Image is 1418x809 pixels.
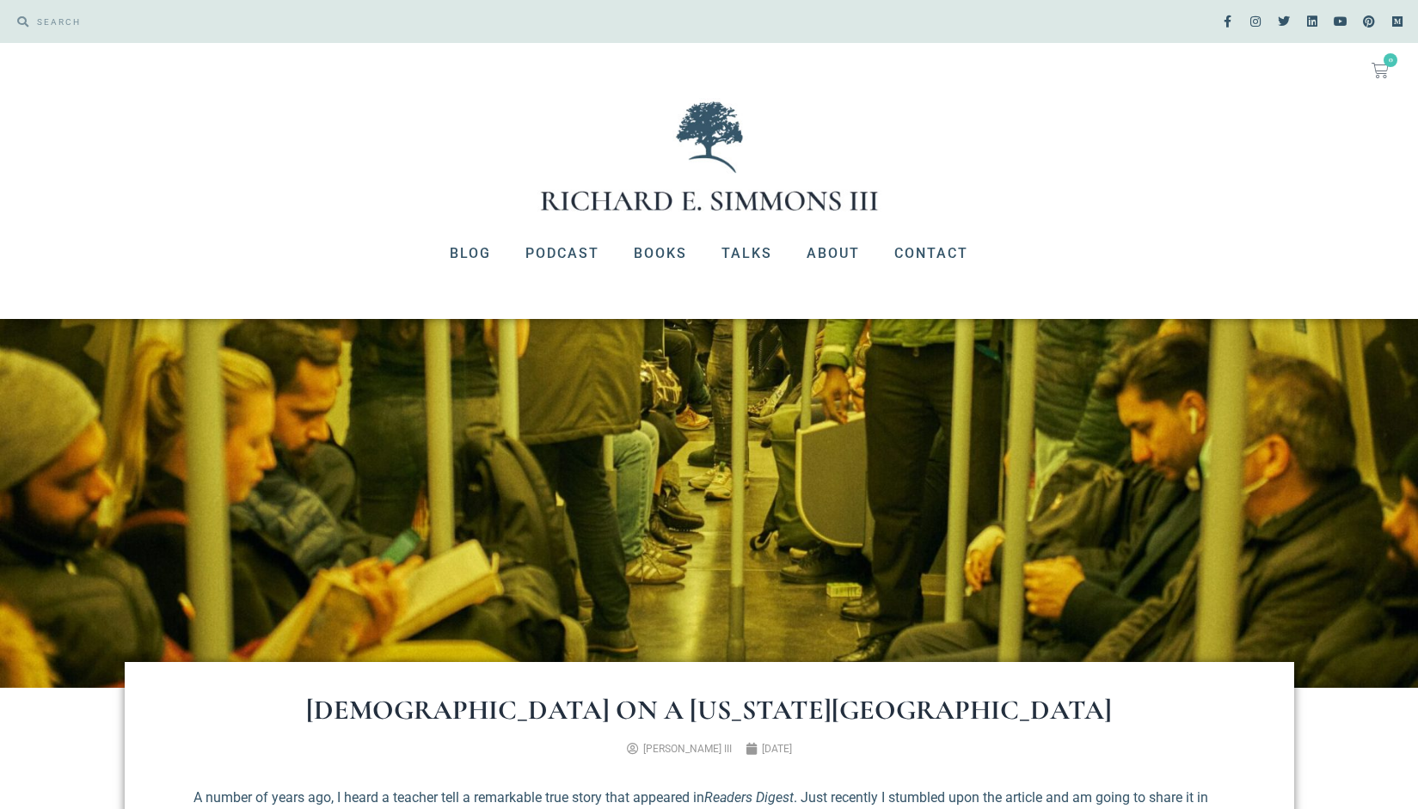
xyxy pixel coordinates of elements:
em: Readers Digest [704,789,794,806]
a: Podcast [508,231,617,276]
a: Books [617,231,704,276]
span: 0 [1384,53,1397,67]
a: Talks [704,231,789,276]
time: [DATE] [762,743,792,755]
a: [DATE] [746,741,792,757]
a: 0 [1351,52,1409,89]
a: Contact [877,231,985,276]
a: Blog [433,231,508,276]
input: SEARCH [28,9,701,34]
span: [PERSON_NAME] III [643,743,732,755]
h1: [DEMOGRAPHIC_DATA] on a [US_STATE][GEOGRAPHIC_DATA] [193,696,1225,724]
a: About [789,231,877,276]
